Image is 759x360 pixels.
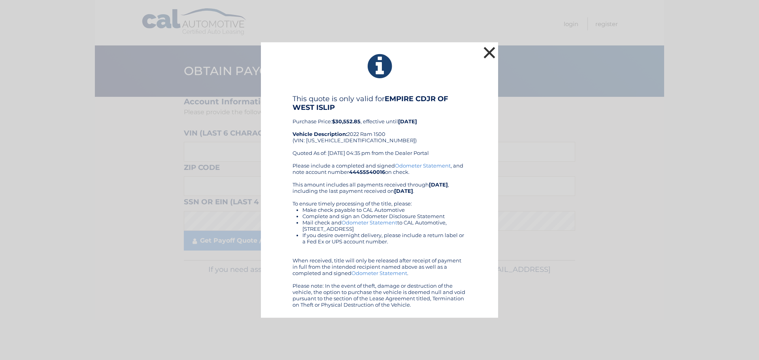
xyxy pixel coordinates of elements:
[293,94,466,112] h4: This quote is only valid for
[394,188,413,194] b: [DATE]
[332,118,361,124] b: $30,552.85
[342,219,397,226] a: Odometer Statement
[302,219,466,232] li: Mail check and to CAL Automotive, [STREET_ADDRESS]
[293,94,448,112] b: EMPIRE CDJR OF WEST ISLIP
[293,131,347,137] strong: Vehicle Description:
[302,213,466,219] li: Complete and sign an Odometer Disclosure Statement
[429,181,448,188] b: [DATE]
[293,162,466,308] div: Please include a completed and signed , and note account number on check. This amount includes al...
[395,162,451,169] a: Odometer Statement
[398,118,417,124] b: [DATE]
[293,94,466,162] div: Purchase Price: , effective until 2022 Ram 1500 (VIN: [US_VEHICLE_IDENTIFICATION_NUMBER]) Quoted ...
[481,45,497,60] button: ×
[349,169,385,175] b: 44455540016
[302,207,466,213] li: Make check payable to CAL Automotive
[351,270,407,276] a: Odometer Statement
[302,232,466,245] li: If you desire overnight delivery, please include a return label or a Fed Ex or UPS account number.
